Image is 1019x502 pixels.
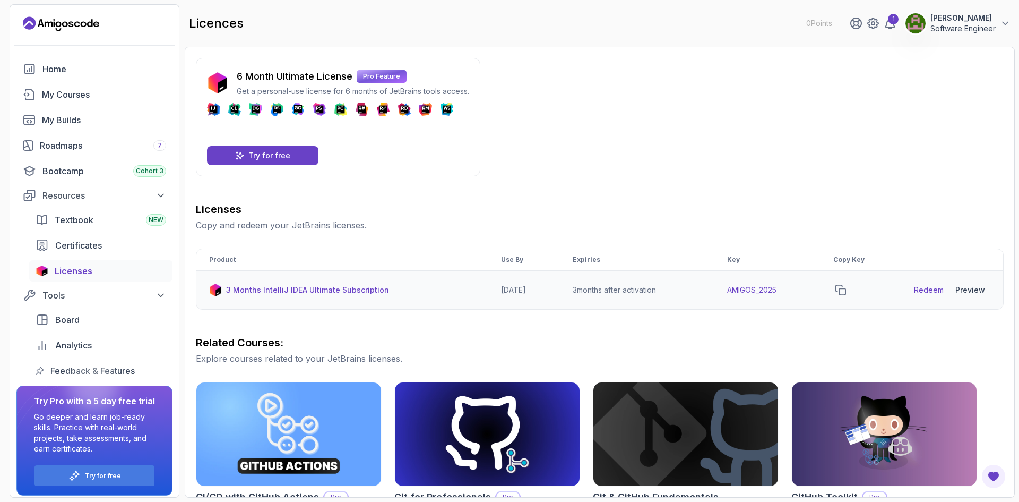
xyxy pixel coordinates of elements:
[226,285,389,295] p: 3 Months IntelliJ IDEA Ultimate Subscription
[42,189,166,202] div: Resources
[136,167,163,175] span: Cohort 3
[714,249,821,271] th: Key
[42,114,166,126] div: My Builds
[357,70,407,83] p: Pro Feature
[29,235,172,256] a: certificates
[23,15,99,32] a: Landing page
[36,266,48,276] img: jetbrains icon
[884,17,896,30] a: 1
[395,382,580,486] img: Git for Professionals card
[196,249,488,271] th: Product
[950,279,990,301] button: Preview
[196,202,1004,217] h3: Licenses
[29,360,172,381] a: feedback
[905,13,926,33] img: user profile image
[55,239,102,252] span: Certificates
[55,265,92,277] span: Licenses
[29,309,172,330] a: board
[930,13,996,23] p: [PERSON_NAME]
[34,412,155,454] p: Go deeper and learn job-ready skills. Practice with real-world projects, take assessments, and ea...
[560,271,714,310] td: 3 months after activation
[196,335,1004,350] h3: Related Courses:
[50,364,135,377] span: Feedback & Features
[16,58,172,80] a: home
[16,109,172,131] a: builds
[42,63,166,75] div: Home
[40,139,166,152] div: Roadmaps
[29,335,172,356] a: analytics
[158,141,162,150] span: 7
[488,249,560,271] th: Use By
[85,472,121,480] a: Try for free
[914,285,944,295] a: Redeem
[806,18,832,29] p: 0 Points
[981,464,1006,489] button: Open Feedback Button
[488,271,560,310] td: [DATE]
[16,160,172,182] a: bootcamp
[833,283,848,297] button: copy-button
[237,86,469,97] p: Get a personal-use license for 6 months of JetBrains tools access.
[189,15,244,32] h2: licences
[209,284,222,296] img: jetbrains icon
[55,339,92,352] span: Analytics
[55,313,80,326] span: Board
[207,146,318,165] a: Try for free
[55,214,93,226] span: Textbook
[593,382,778,486] img: Git & GitHub Fundamentals card
[16,286,172,305] button: Tools
[42,289,166,302] div: Tools
[207,72,228,93] img: jetbrains icon
[955,285,985,295] div: Preview
[905,13,1011,34] button: user profile image[PERSON_NAME]Software Engineer
[29,260,172,282] a: licenses
[149,216,163,224] span: NEW
[196,382,381,486] img: CI/CD with GitHub Actions card
[16,84,172,105] a: courses
[196,219,1004,232] p: Copy and redeem your JetBrains licenses.
[792,382,977,486] img: GitHub Toolkit card
[930,23,996,34] p: Software Engineer
[16,186,172,205] button: Resources
[34,465,155,487] button: Try for free
[888,14,899,24] div: 1
[29,209,172,231] a: textbook
[42,165,166,177] div: Bootcamp
[196,352,1004,365] p: Explore courses related to your JetBrains licenses.
[42,88,166,101] div: My Courses
[821,249,901,271] th: Copy Key
[248,150,290,161] p: Try for free
[237,69,352,84] p: 6 Month Ultimate License
[714,271,821,310] td: AMIGOS_2025
[560,249,714,271] th: Expiries
[16,135,172,156] a: roadmaps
